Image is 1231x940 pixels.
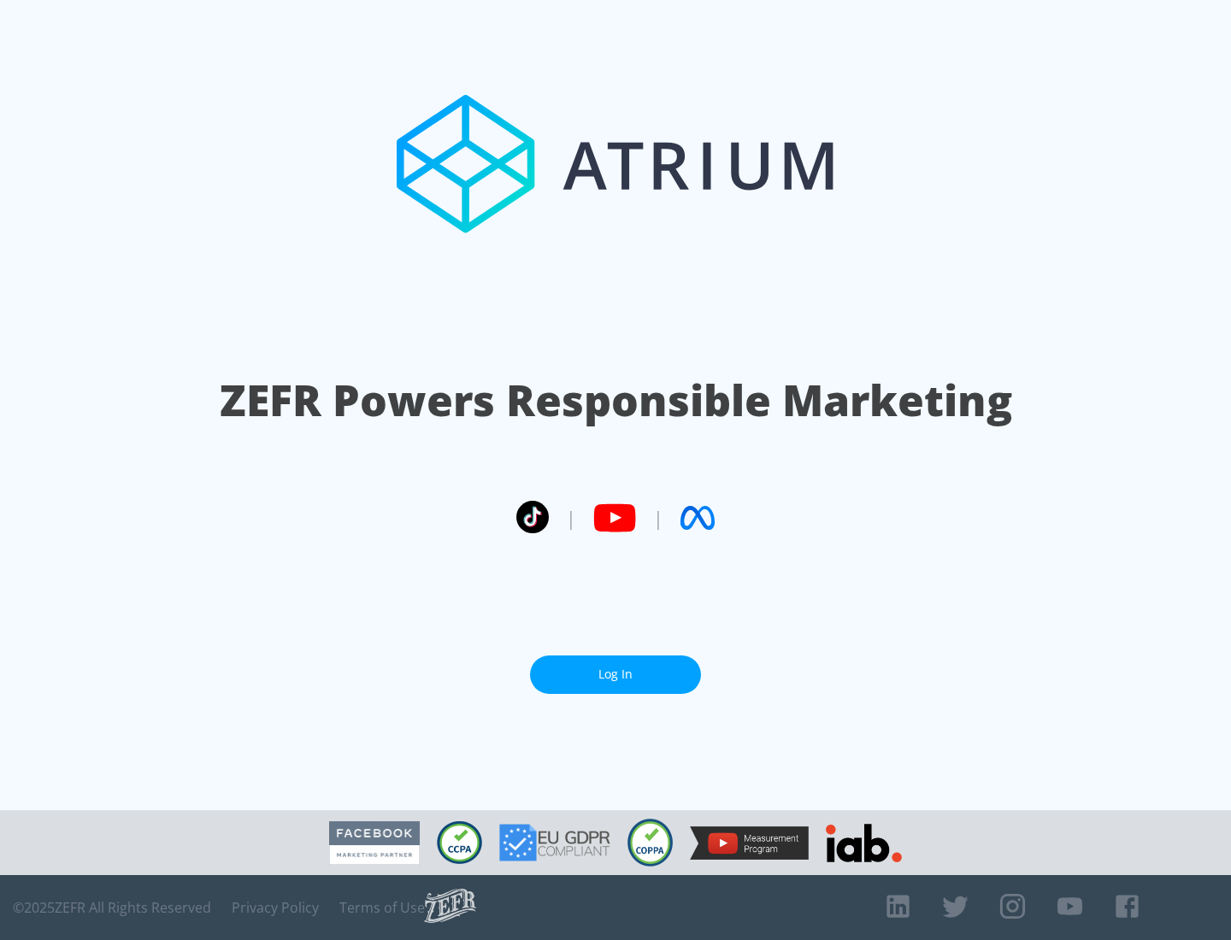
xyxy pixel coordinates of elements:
img: YouTube Measurement Program [690,826,809,860]
img: COPPA Compliant [627,819,673,867]
span: | [653,505,663,531]
span: | [566,505,576,531]
a: Privacy Policy [232,899,319,916]
img: GDPR Compliant [499,824,610,861]
h1: ZEFR Powers Responsible Marketing [220,371,1012,430]
a: Log In [530,655,701,694]
a: Terms of Use [339,899,425,916]
span: © 2025 ZEFR All Rights Reserved [13,899,211,916]
img: IAB [826,824,902,862]
img: Facebook Marketing Partner [329,821,420,865]
img: CCPA Compliant [437,821,482,864]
